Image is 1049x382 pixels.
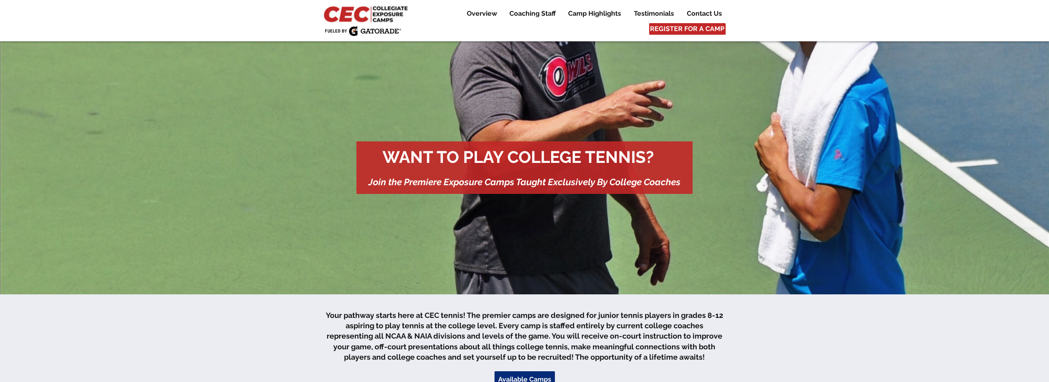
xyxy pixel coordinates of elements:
[325,26,401,36] img: Fueled by Gatorade.png
[564,9,625,19] p: Camp Highlights
[681,9,728,19] a: Contact Us
[649,23,726,35] a: REGISTER FOR A CAMP
[505,9,560,19] p: Coaching Staff
[382,147,654,167] span: WANT TO PLAY COLLEGE TENNIS?
[461,9,503,19] a: Overview
[326,311,723,361] span: Your pathway starts here at CEC tennis! The premier camps are designed for junior tennis players ...
[630,9,678,19] p: Testimonials
[368,177,681,187] span: Join the Premiere Exposure Camps Taught Exclusively By College Coaches
[683,9,726,19] p: Contact Us
[503,9,562,19] a: Coaching Staff
[628,9,680,19] a: Testimonials
[650,24,724,33] span: REGISTER FOR A CAMP
[562,9,627,19] a: Camp Highlights
[454,9,728,19] nav: Site
[463,9,501,19] p: Overview
[322,4,411,23] img: CEC Logo Primary_edited.jpg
